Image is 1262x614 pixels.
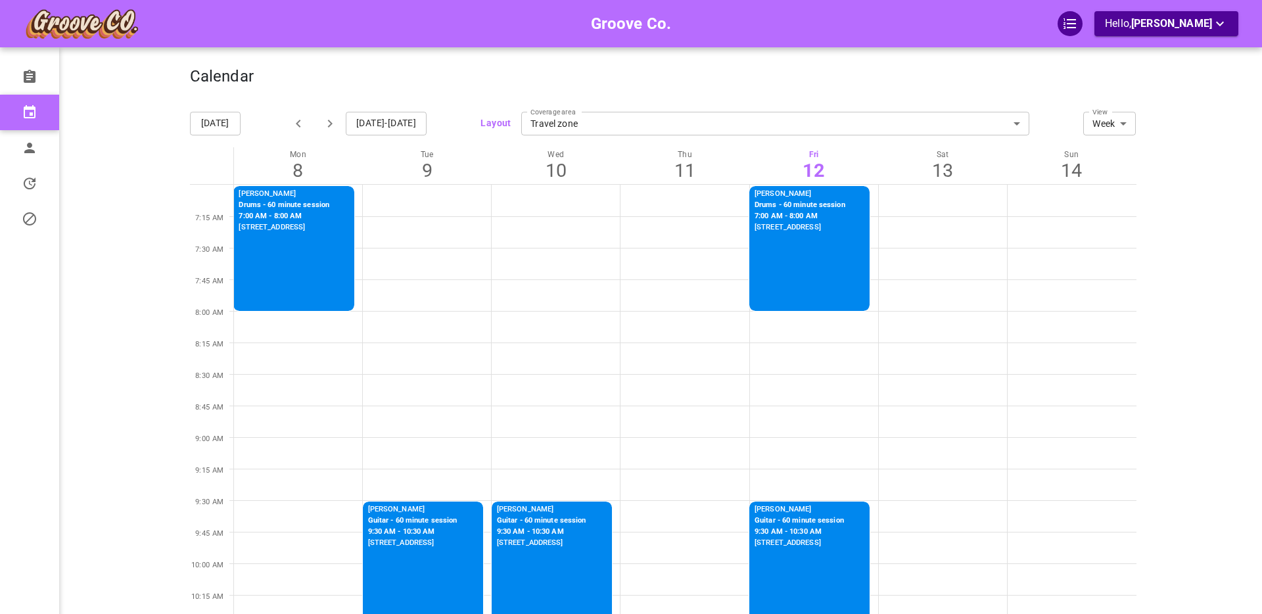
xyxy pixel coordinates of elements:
[190,67,254,87] h4: Calendar
[363,150,492,159] p: Tue
[239,211,329,222] p: 7:00 AM - 8:00 AM
[755,527,844,538] p: 9:30 AM - 10:30 AM
[492,159,620,182] div: 10
[755,222,845,233] p: [STREET_ADDRESS]
[363,159,492,182] div: 9
[195,466,224,475] span: 9:15 AM
[190,112,241,135] button: [DATE]
[1007,150,1136,159] p: Sun
[234,150,363,159] p: Mon
[195,435,224,443] span: 9:00 AM
[191,561,224,569] span: 10:00 AM
[755,200,845,211] p: Drums - 60 minute session
[239,222,329,233] p: [STREET_ADDRESS]
[1007,159,1136,182] div: 14
[195,498,224,506] span: 9:30 AM
[497,527,586,538] p: 9:30 AM - 10:30 AM
[1058,11,1083,36] div: QuickStart Guide
[497,504,586,515] p: [PERSON_NAME]
[755,189,845,200] p: [PERSON_NAME]
[749,159,878,182] div: 12
[755,515,844,527] p: Guitar - 60 minute session
[755,211,845,222] p: 7:00 AM - 8:00 AM
[368,538,457,549] p: [STREET_ADDRESS]
[368,527,457,538] p: 9:30 AM - 10:30 AM
[878,150,1007,159] p: Sat
[195,308,224,317] span: 8:00 AM
[492,150,620,159] p: Wed
[480,115,511,131] button: Layout
[1092,102,1108,117] label: View
[195,403,224,412] span: 8:45 AM
[195,245,224,254] span: 7:30 AM
[239,189,329,200] p: [PERSON_NAME]
[591,11,672,36] h6: Groove Co.
[755,538,844,549] p: [STREET_ADDRESS]
[497,515,586,527] p: Guitar - 60 minute session
[1083,117,1136,130] div: Week
[195,340,224,348] span: 8:15 AM
[368,504,457,515] p: [PERSON_NAME]
[239,200,329,211] p: Drums - 60 minute session
[497,538,586,549] p: [STREET_ADDRESS]
[234,159,363,182] div: 8
[1105,16,1228,32] p: Hello,
[755,504,844,515] p: [PERSON_NAME]
[1094,11,1238,36] button: Hello,[PERSON_NAME]
[530,102,576,117] label: Coverage area
[1131,17,1212,30] span: [PERSON_NAME]
[368,515,457,527] p: Guitar - 60 minute session
[346,112,427,135] button: [DATE]-[DATE]
[620,159,749,182] div: 11
[195,214,224,222] span: 7:15 AM
[195,277,224,285] span: 7:45 AM
[620,150,749,159] p: Thu
[878,159,1007,182] div: 13
[24,7,139,40] img: company-logo
[191,592,224,601] span: 10:15 AM
[195,371,224,380] span: 8:30 AM
[749,150,878,159] p: Fri
[521,117,1029,130] div: Travel zone
[195,529,224,538] span: 9:45 AM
